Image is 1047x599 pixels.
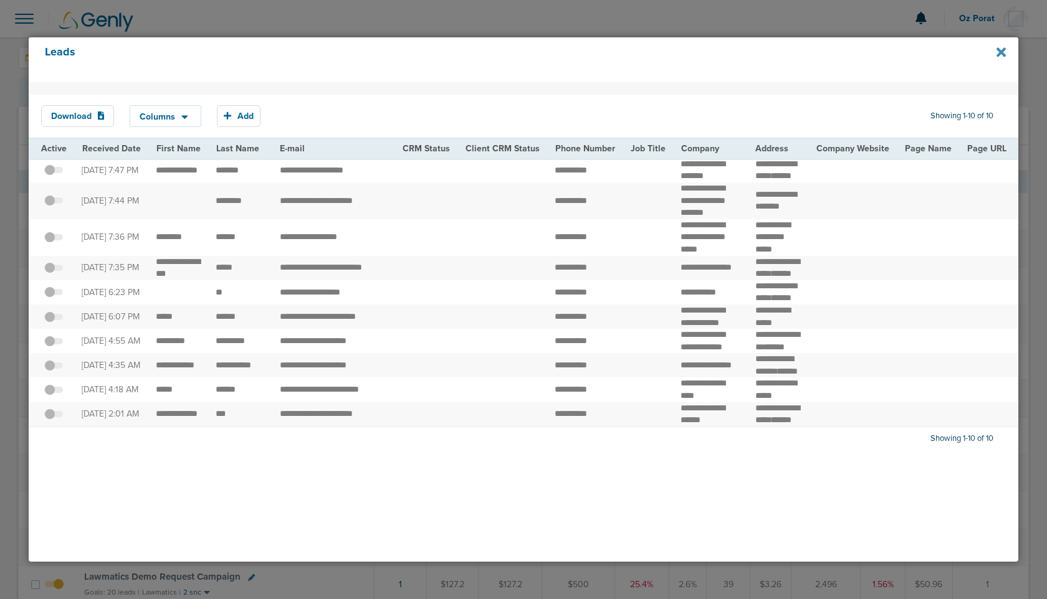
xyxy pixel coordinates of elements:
[74,182,148,219] td: [DATE] 7:44 PM
[216,143,259,154] span: Last Name
[41,143,67,154] span: Active
[280,143,305,154] span: E-mail
[74,377,148,402] td: [DATE] 4:18 AM
[967,143,1006,154] span: Page URL
[457,139,547,158] th: Client CRM Status
[748,139,809,158] th: Address
[74,304,148,329] td: [DATE] 6:07 PM
[673,139,747,158] th: Company
[217,105,261,127] button: Add
[897,139,960,158] th: Page Name
[555,143,615,154] span: Phone Number
[403,143,450,154] span: CRM Status
[930,433,993,444] span: Showing 1-10 of 10
[74,280,148,304] td: [DATE] 6:23 PM
[74,158,148,182] td: [DATE] 7:47 PM
[74,402,148,427] td: [DATE] 2:01 AM
[41,105,115,127] button: Download
[45,45,911,74] h4: Leads
[74,329,148,353] td: [DATE] 4:55 AM
[623,139,673,158] th: Job Title
[237,111,254,121] span: Add
[82,143,141,154] span: Received Date
[74,219,148,256] td: [DATE] 7:36 PM
[140,113,175,121] span: Columns
[930,111,993,121] span: Showing 1-10 of 10
[74,353,148,377] td: [DATE] 4:35 AM
[809,139,897,158] th: Company Website
[156,143,201,154] span: First Name
[74,256,148,280] td: [DATE] 7:35 PM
